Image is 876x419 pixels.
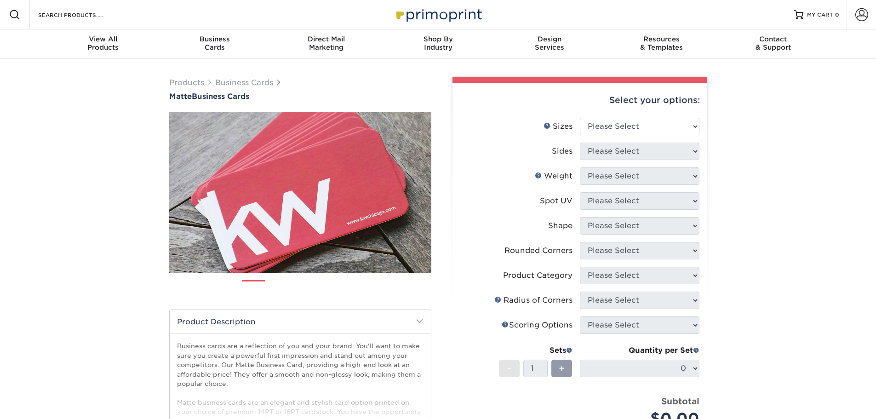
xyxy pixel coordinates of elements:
div: Spot UV [540,195,573,207]
div: Select your options: [460,83,700,118]
span: Design [494,35,606,43]
img: Primoprint [392,5,484,24]
span: Direct Mail [270,35,382,43]
span: - [507,362,511,375]
h1: Business Cards [169,92,431,101]
div: Sizes [544,121,573,132]
a: Contact& Support [717,29,829,59]
span: Resources [606,35,717,43]
input: SEARCH PRODUCTS..... [37,9,127,20]
div: Quantity per Set [580,345,699,356]
div: Cards [159,35,270,52]
img: Business Cards 03 [304,276,327,299]
a: Business Cards [215,78,273,87]
strong: Subtotal [661,396,699,406]
a: Products [169,78,204,87]
h2: Product Description [170,310,431,333]
span: Business [159,35,270,43]
a: BusinessCards [159,29,270,59]
span: 0 [835,11,839,18]
div: Weight [535,171,573,182]
a: DesignServices [494,29,606,59]
img: Business Cards 02 [273,276,296,299]
span: Matte [169,92,192,101]
div: Scoring Options [502,320,573,331]
span: MY CART [807,11,833,19]
div: Product Category [503,270,573,281]
img: Business Cards 04 [335,276,358,299]
span: View All [47,35,159,43]
div: Marketing [270,35,382,52]
div: Industry [382,35,494,52]
div: & Templates [606,35,717,52]
div: Products [47,35,159,52]
a: MatteBusiness Cards [169,92,431,101]
div: Sets [499,345,573,356]
a: Resources& Templates [606,29,717,59]
span: Contact [717,35,829,43]
div: Services [494,35,606,52]
img: Business Cards 01 [242,277,265,300]
a: Shop ByIndustry [382,29,494,59]
span: Shop By [382,35,494,43]
a: Direct MailMarketing [270,29,382,59]
a: View AllProducts [47,29,159,59]
div: Radius of Corners [494,295,573,306]
div: & Support [717,35,829,52]
div: Sides [552,146,573,157]
span: + [559,362,565,375]
div: Rounded Corners [504,245,573,256]
img: Matte 01 [169,61,431,323]
div: Shape [548,220,573,231]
